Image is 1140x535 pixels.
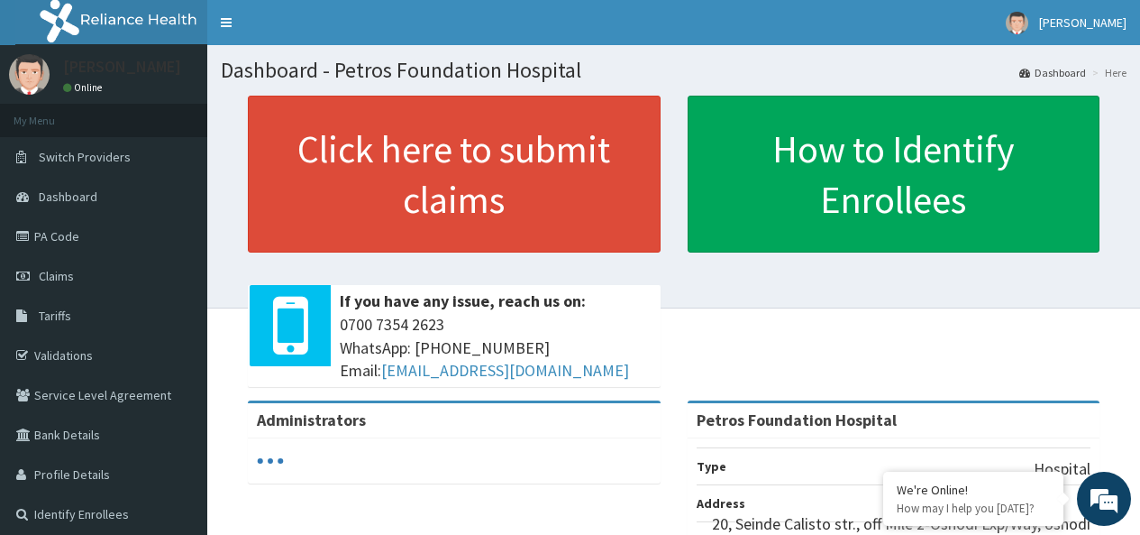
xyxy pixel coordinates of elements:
[897,482,1050,498] div: We're Online!
[1088,65,1126,80] li: Here
[1034,457,1090,481] p: Hospital
[1006,12,1028,34] img: User Image
[221,59,1126,82] h1: Dashboard - Petros Foundation Hospital
[340,291,586,311] b: If you have any issue, reach us on:
[248,96,661,253] a: Click here to submit claims
[257,447,284,475] svg: audio-loading
[257,410,366,430] b: Administrators
[1039,14,1126,31] span: [PERSON_NAME]
[697,458,726,475] b: Type
[688,96,1100,253] a: How to Identify Enrollees
[39,308,71,324] span: Tariffs
[9,54,50,95] img: User Image
[697,495,745,512] b: Address
[63,59,181,75] p: [PERSON_NAME]
[340,313,652,383] span: 0700 7354 2623 WhatsApp: [PHONE_NUMBER] Email:
[1019,65,1086,80] a: Dashboard
[39,149,131,165] span: Switch Providers
[897,501,1050,516] p: How may I help you today?
[63,81,106,94] a: Online
[39,268,74,284] span: Claims
[381,360,629,381] a: [EMAIL_ADDRESS][DOMAIN_NAME]
[697,410,897,430] strong: Petros Foundation Hospital
[39,189,97,205] span: Dashboard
